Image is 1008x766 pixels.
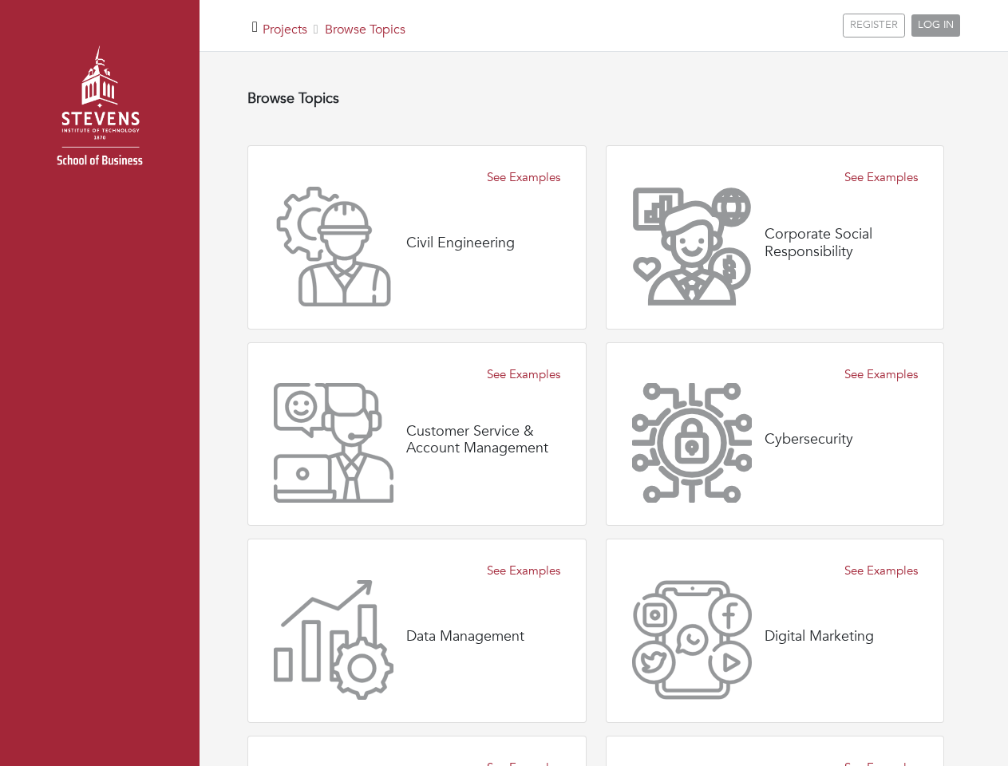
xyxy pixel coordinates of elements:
[406,423,560,457] h4: Customer Service & Account Management
[765,628,874,646] h4: Digital Marketing
[765,431,853,448] h4: Cybersecurity
[844,562,918,580] a: See Examples
[843,14,905,38] a: REGISTER
[487,168,560,187] a: See Examples
[247,90,944,108] h4: Browse Topics
[487,562,560,580] a: See Examples
[487,365,560,384] a: See Examples
[406,235,515,252] h4: Civil Engineering
[844,365,918,384] a: See Examples
[765,226,919,260] h4: Corporate Social Responsibility
[911,14,960,37] a: LOG IN
[325,21,405,38] a: Browse Topics
[16,28,184,195] img: stevens_logo.png
[263,21,307,38] a: Projects
[844,168,918,187] a: See Examples
[406,628,524,646] h4: Data Management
